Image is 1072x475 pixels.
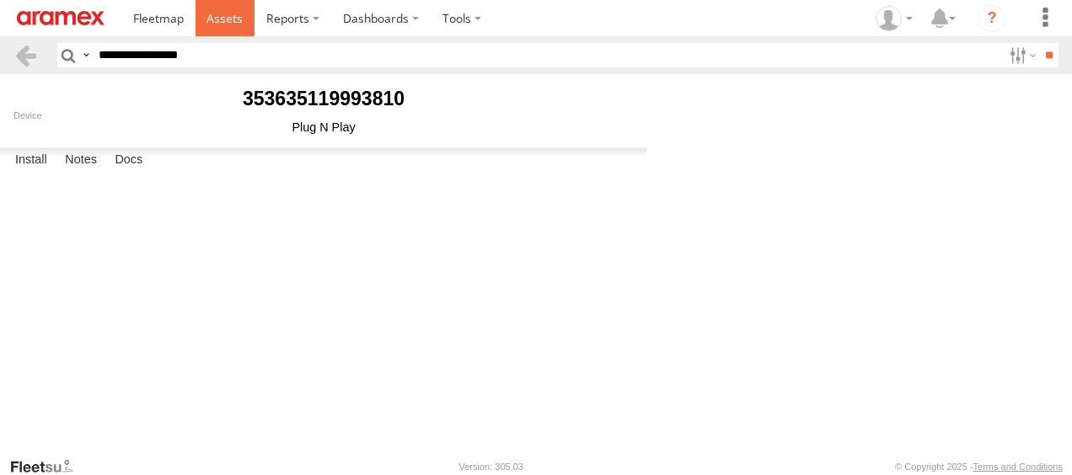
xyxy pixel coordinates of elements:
[13,43,38,67] a: Back to previous Page
[1003,43,1039,67] label: Search Filter Options
[56,148,105,172] label: Notes
[13,120,634,134] div: Plug N Play
[106,148,151,172] label: Docs
[9,458,87,475] a: Visit our Website
[895,462,1063,472] div: © Copyright 2025 -
[973,462,1063,472] a: Terms and Conditions
[870,6,919,31] div: Fatimah Alqatari
[13,110,634,120] div: Device
[459,462,523,472] div: Version: 305.03
[79,43,93,67] label: Search Query
[17,11,105,25] img: aramex-logo.svg
[978,5,1005,32] i: ?
[243,88,405,109] b: 353635119993810
[7,148,56,172] label: Install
